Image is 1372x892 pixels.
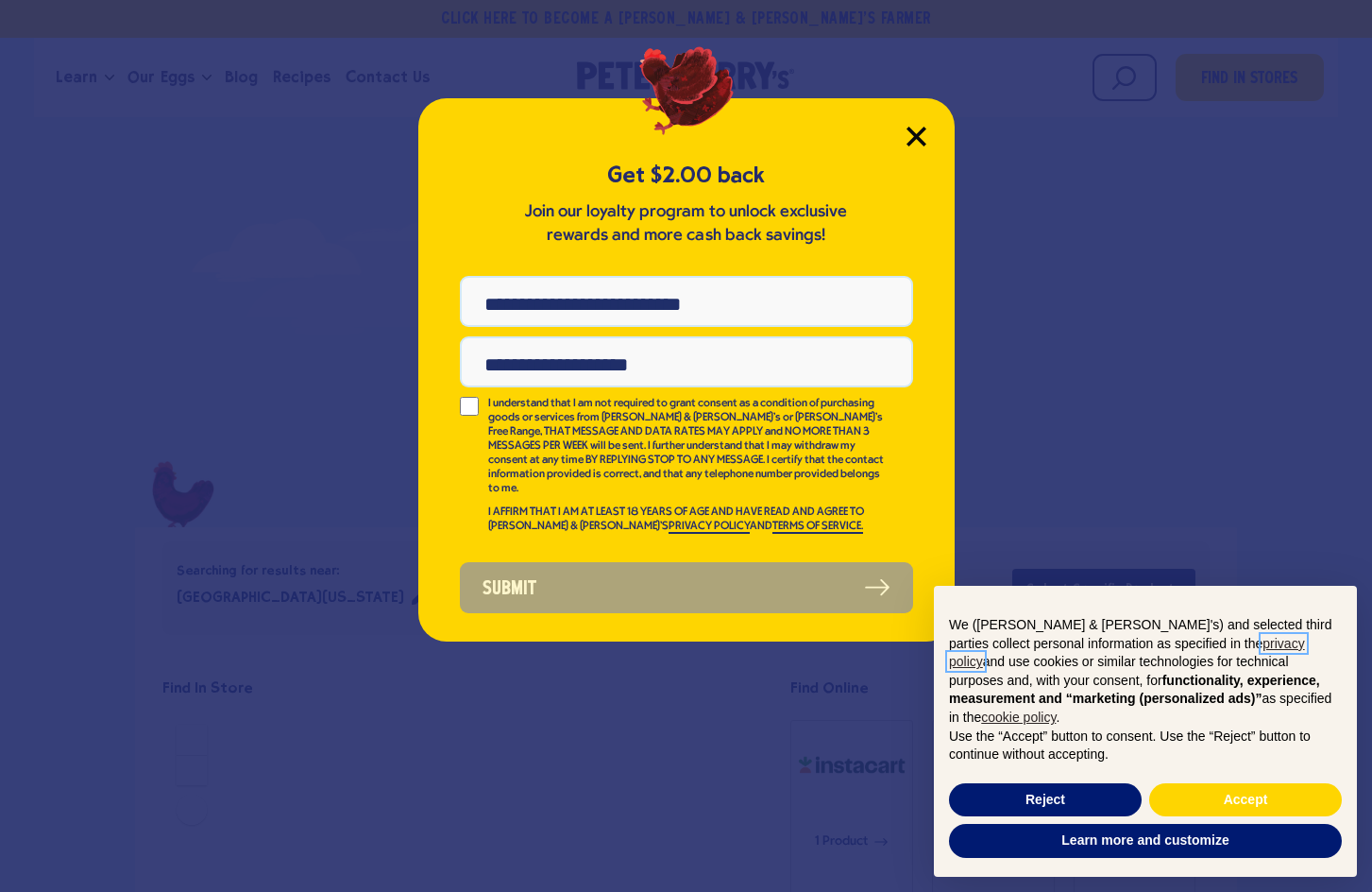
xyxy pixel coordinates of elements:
a: PRIVACY POLICY [669,521,750,534]
p: We ([PERSON_NAME] & [PERSON_NAME]'s) and selected third parties collect personal information as s... [949,616,1342,728]
button: Submit [460,562,913,613]
p: I understand that I am not required to grant consent as a condition of purchasing goods or servic... [488,397,887,496]
a: TERMS OF SERVICE. [772,521,863,534]
a: cookie policy [981,710,1056,725]
button: Learn more and customize [949,824,1342,858]
p: Join our loyalty program to unlock exclusive rewards and more cash back savings! [521,200,852,248]
p: Use the “Accept” button to consent. Use the “Reject” button to continue without accepting. [949,728,1342,764]
input: I understand that I am not required to grant consent as a condition of purchasing goods or servic... [460,397,479,416]
button: Accept [1149,783,1342,817]
p: I AFFIRM THAT I AM AT LEAST 18 YEARS OF AGE AND HAVE READ AND AGREE TO [PERSON_NAME] & [PERSON_NA... [488,506,887,534]
button: Reject [949,783,1142,817]
button: Close Modal [906,127,926,146]
a: privacy policy [949,636,1305,670]
h5: Get $2.00 back [460,160,913,191]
